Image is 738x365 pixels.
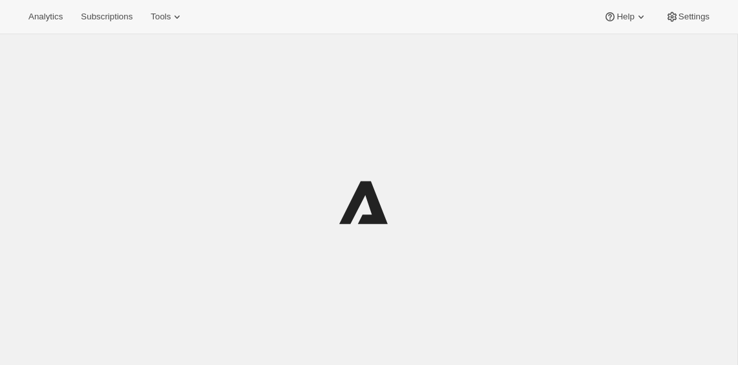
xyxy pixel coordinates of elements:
button: Settings [658,8,717,26]
span: Analytics [28,12,63,22]
span: Settings [679,12,710,22]
button: Tools [143,8,191,26]
button: Subscriptions [73,8,140,26]
span: Tools [151,12,171,22]
button: Help [596,8,655,26]
span: Help [617,12,634,22]
button: Analytics [21,8,70,26]
span: Subscriptions [81,12,132,22]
